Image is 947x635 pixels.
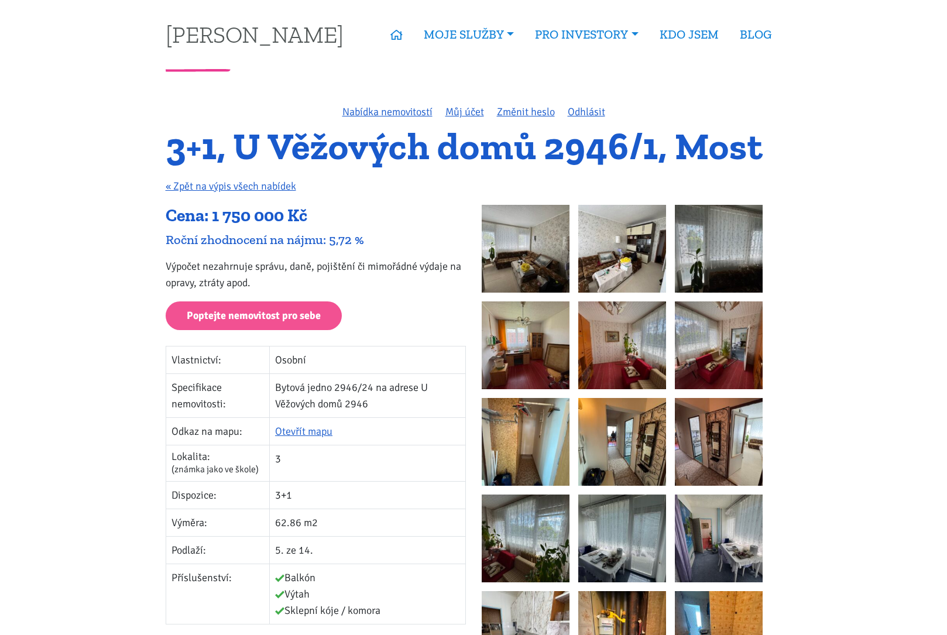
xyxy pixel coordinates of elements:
[166,258,466,291] p: Výpočet nezahrnuje správu, daně, pojištění či mimořádné výdaje na opravy, ztráty apod.
[166,232,466,248] div: Roční zhodnocení na nájmu: 5,72 %
[270,445,465,481] td: 3
[270,481,465,509] td: 3+1
[270,509,465,536] td: 62.86 m2
[729,21,782,48] a: BLOG
[270,373,465,417] td: Bytová jedno 2946/24 na adrese U Věžových domů 2946
[166,346,270,373] td: Vlastnictví:
[166,564,270,624] td: Příslušenství:
[497,105,555,118] a: Změnit heslo
[270,346,465,373] td: Osobní
[166,301,342,330] a: Poptejte nemovitost pro sebe
[166,131,782,163] h1: 3+1, U Věžových domů 2946/1, Most
[166,445,270,481] td: Lokalita:
[166,180,296,193] a: « Zpět na výpis všech nabídek
[166,417,270,445] td: Odkaz na mapu:
[166,509,270,536] td: Výměra:
[270,564,465,624] td: Balkón Výtah Sklepní kóje / komora
[568,105,605,118] a: Odhlásit
[171,464,259,475] span: (známka jako ve škole)
[166,481,270,509] td: Dispozice:
[524,21,649,48] a: PRO INVESTORY
[649,21,729,48] a: KDO JSEM
[166,536,270,564] td: Podlaží:
[166,373,270,417] td: Specifikace nemovitosti:
[166,205,466,227] div: Cena: 1 750 000 Kč
[445,105,484,118] a: Můj účet
[270,536,465,564] td: 5. ze 14.
[413,21,524,48] a: MOJE SLUŽBY
[275,425,332,438] a: Otevřít mapu
[342,105,433,118] a: Nabídka nemovitostí
[166,23,344,46] a: [PERSON_NAME]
